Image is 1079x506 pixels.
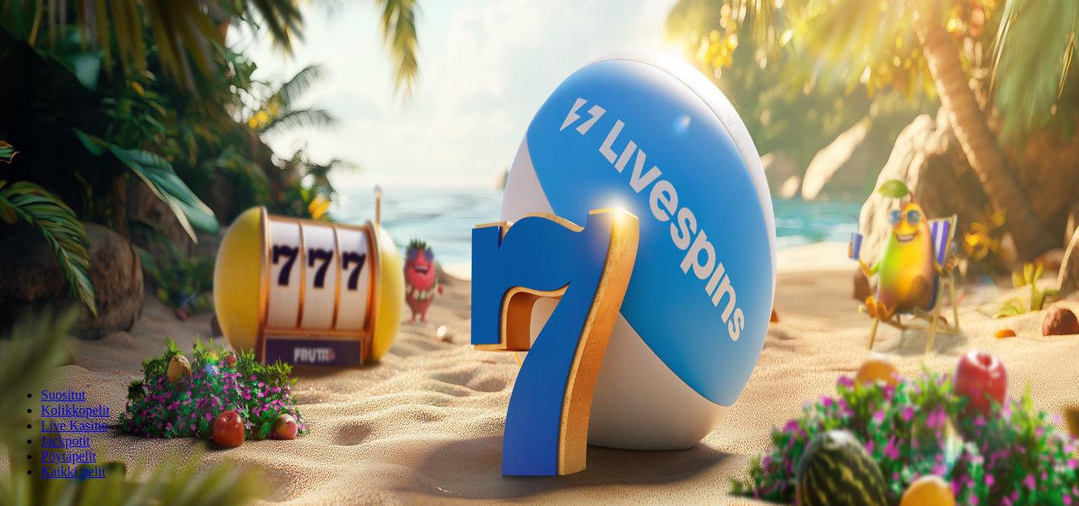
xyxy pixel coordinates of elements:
[41,418,108,433] a: Live Kasino
[41,434,90,448] a: Jackpotit
[41,388,85,402] a: Suositut
[41,449,96,463] span: Pöytäpelit
[7,359,1072,480] nav: Lobby
[41,464,106,479] span: Kaikki pelit
[41,403,110,417] a: Kolikkopelit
